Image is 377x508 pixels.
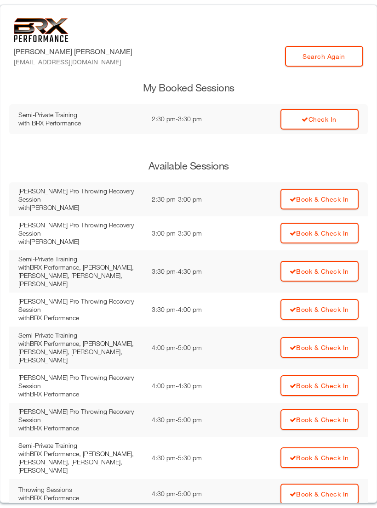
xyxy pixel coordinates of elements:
td: 4:00 pm - 4:30 pm [147,369,234,403]
div: [PERSON_NAME] Pro Throwing Recovery Session [18,297,143,314]
div: [PERSON_NAME] Pro Throwing Recovery Session [18,373,143,390]
td: 4:30 pm - 5:00 pm [147,403,234,437]
a: Book & Check In [280,409,359,430]
td: 3:00 pm - 3:30 pm [147,216,234,250]
div: Throwing Sessions [18,485,143,494]
div: with BRX Performance [18,390,143,398]
div: [EMAIL_ADDRESS][DOMAIN_NAME] [14,57,132,67]
td: 4:30 pm - 5:30 pm [147,437,234,479]
div: [PERSON_NAME] Pro Throwing Recovery Session [18,221,143,237]
div: with BRX Performance [18,119,143,127]
div: with BRX Performance, [PERSON_NAME], [PERSON_NAME], [PERSON_NAME], [PERSON_NAME] [18,450,143,474]
a: Book & Check In [280,484,359,504]
h3: Available Sessions [9,159,368,173]
h3: My Booked Sessions [9,81,368,95]
div: Semi-Private Training [18,441,143,450]
div: with BRX Performance [18,424,143,432]
td: 3:30 pm - 4:30 pm [147,250,234,293]
div: [PERSON_NAME] Pro Throwing Recovery Session [18,407,143,424]
td: 4:00 pm - 5:00 pm [147,327,234,369]
td: 3:30 pm - 4:00 pm [147,293,234,327]
a: Book & Check In [280,447,359,468]
div: Semi-Private Training [18,111,143,119]
td: 2:30 pm - 3:00 pm [147,182,234,216]
div: with BRX Performance [18,494,143,502]
div: Semi-Private Training [18,255,143,263]
a: Book & Check In [280,299,359,320]
div: with BRX Performance, [PERSON_NAME], [PERSON_NAME], [PERSON_NAME], [PERSON_NAME] [18,339,143,364]
a: Book & Check In [280,261,359,282]
a: Search Again [285,46,363,67]
div: Semi-Private Training [18,331,143,339]
a: Check In [280,109,359,130]
a: Book & Check In [280,189,359,209]
a: Book & Check In [280,337,359,358]
div: with [PERSON_NAME] [18,237,143,246]
a: Book & Check In [280,223,359,243]
div: with BRX Performance, [PERSON_NAME], [PERSON_NAME], [PERSON_NAME], [PERSON_NAME] [18,263,143,288]
a: Book & Check In [280,375,359,396]
td: 2:30 pm - 3:30 pm [147,104,234,134]
div: with BRX Performance [18,314,143,322]
div: [PERSON_NAME] Pro Throwing Recovery Session [18,187,143,203]
div: with [PERSON_NAME] [18,203,143,212]
label: [PERSON_NAME] [PERSON_NAME] [14,46,132,67]
img: 6f7da32581c89ca25d665dc3aae533e4f14fe3ef_original.svg [14,18,69,42]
